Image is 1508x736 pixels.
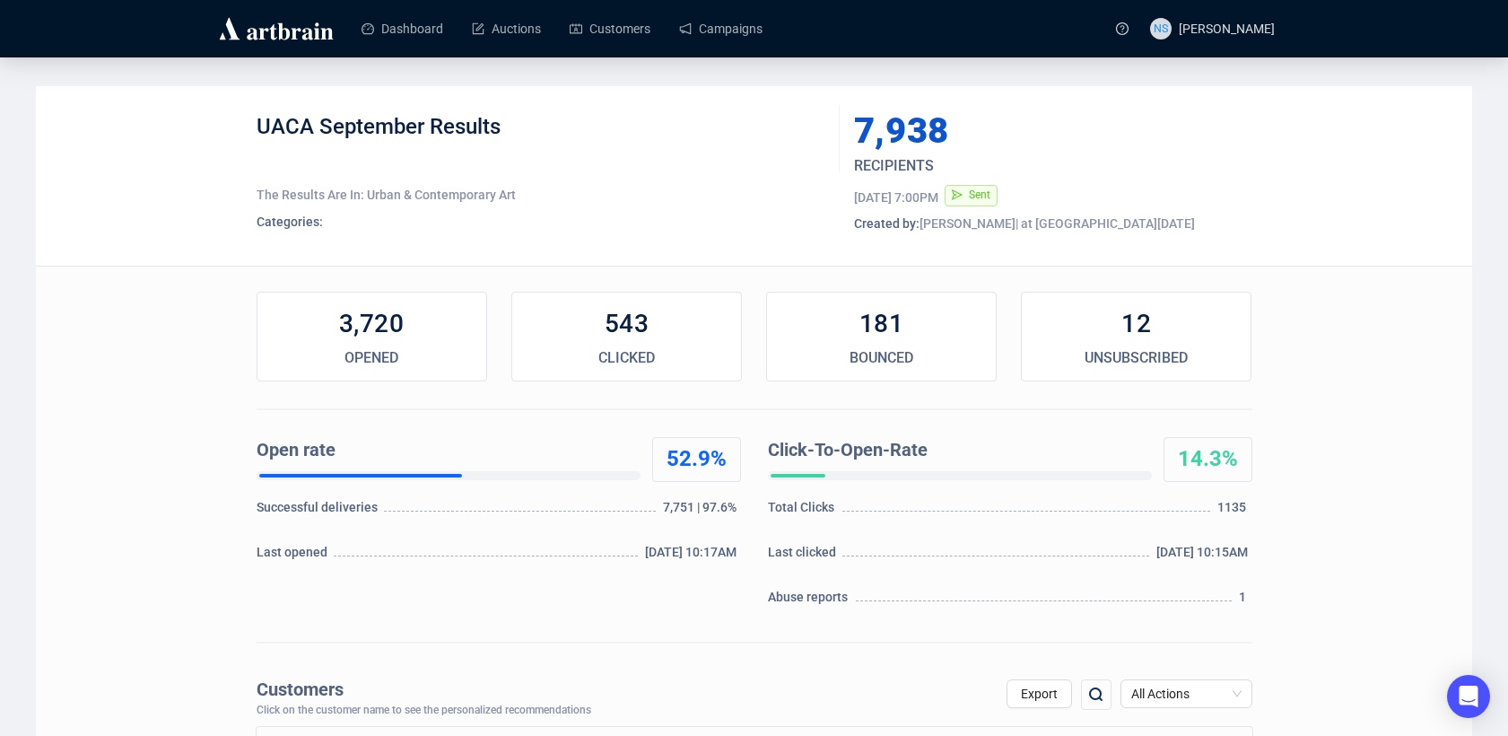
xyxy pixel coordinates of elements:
img: logo [216,14,336,43]
a: Dashboard [362,5,443,52]
div: Click on the customer name to see the personalized recommendations [257,705,591,717]
div: 52.9% [653,445,740,474]
div: UNSUBSCRIBED [1022,347,1251,369]
div: Open rate [257,437,633,464]
div: 7,751 | 97.6% [663,498,740,525]
button: Export [1007,679,1072,708]
a: Auctions [472,5,541,52]
div: 1135 [1217,498,1251,525]
div: Last clicked [768,543,841,570]
span: [PERSON_NAME] [1179,22,1275,36]
span: Export [1021,687,1058,701]
div: Successful deliveries [257,498,381,525]
div: 543 [512,306,741,342]
div: 1 [1239,588,1251,615]
div: 14.3% [1164,445,1251,474]
div: UACA September Results [257,113,826,167]
span: Created by: [854,216,920,231]
div: Open Intercom Messenger [1447,675,1490,718]
span: Sent [969,188,990,201]
a: Campaigns [679,5,763,52]
div: RECIPIENTS [854,155,1184,177]
div: [DATE] 10:15AM [1156,543,1252,570]
span: question-circle [1116,22,1129,35]
img: search.png [1085,684,1107,705]
div: Last opened [257,543,332,570]
div: [DATE] 10:17AM [645,543,741,570]
div: OPENED [257,347,486,369]
div: 7,938 [854,113,1168,149]
span: NS [1154,20,1168,38]
div: 12 [1022,306,1251,342]
a: Customers [570,5,650,52]
div: Total Clicks [768,498,840,525]
span: send [952,189,963,200]
div: Abuse reports [768,588,853,615]
div: CLICKED [512,347,741,369]
span: Categories: [257,215,323,229]
div: 3,720 [257,306,486,342]
span: All Actions [1131,680,1242,707]
div: BOUNCED [767,347,996,369]
div: Click-To-Open-Rate [768,437,1145,464]
div: [DATE] 7:00PM [854,188,938,206]
div: Customers [257,679,591,700]
div: [PERSON_NAME] | at [GEOGRAPHIC_DATA][DATE] [854,215,1252,232]
div: 181 [767,306,996,342]
div: The Results Are In: Urban & Contemporary Art [257,186,826,204]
